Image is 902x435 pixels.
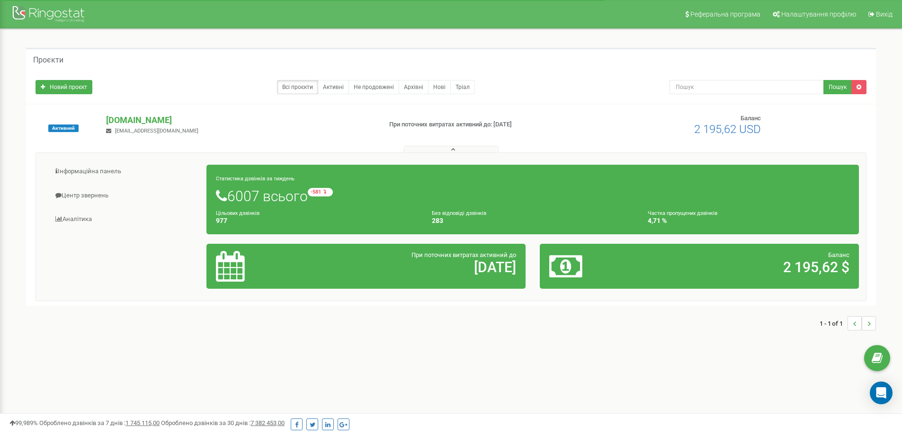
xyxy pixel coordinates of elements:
span: Баланс [828,251,849,258]
button: Пошук [823,80,852,94]
a: Архівні [399,80,429,94]
h4: 977 [216,217,418,224]
div: Open Intercom Messenger [870,382,893,404]
span: Оброблено дзвінків за 7 днів : [39,419,160,426]
nav: ... [820,307,876,340]
a: Аналiтика [43,208,207,231]
h4: 4,71 % [648,217,849,224]
a: Не продовжені [348,80,399,94]
u: 1 745 115,00 [125,419,160,426]
a: Центр звернень [43,184,207,207]
h2: 2 195,62 $ [654,259,849,275]
span: 2 195,62 USD [694,123,761,136]
a: Новий проєкт [36,80,92,94]
a: Нові [428,80,451,94]
span: Оброблено дзвінків за 30 днів : [161,419,285,426]
span: 99,989% [9,419,38,426]
span: При поточних витратах активний до [411,251,516,258]
u: 7 382 453,00 [250,419,285,426]
span: [EMAIL_ADDRESS][DOMAIN_NAME] [115,128,198,134]
a: Всі проєкти [277,80,318,94]
h1: 6007 всього [216,188,849,204]
span: Налаштування профілю [781,10,856,18]
small: -581 [308,188,333,196]
h5: Проєкти [33,56,63,64]
small: Статистика дзвінків за тиждень [216,176,295,182]
p: При поточних витратах активний до: [DATE] [389,120,586,129]
span: Реферальна програма [690,10,760,18]
a: Тріал [450,80,475,94]
small: Цільових дзвінків [216,210,259,216]
a: Інформаційна панель [43,160,207,183]
p: [DOMAIN_NAME] [106,114,374,126]
small: Частка пропущених дзвінків [648,210,717,216]
h2: [DATE] [321,259,516,275]
small: Без відповіді дзвінків [432,210,486,216]
h4: 283 [432,217,634,224]
span: Баланс [741,115,761,122]
a: Активні [318,80,349,94]
span: Активний [48,124,79,132]
span: 1 - 1 of 1 [820,316,848,330]
span: Вихід [876,10,893,18]
input: Пошук [670,80,824,94]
